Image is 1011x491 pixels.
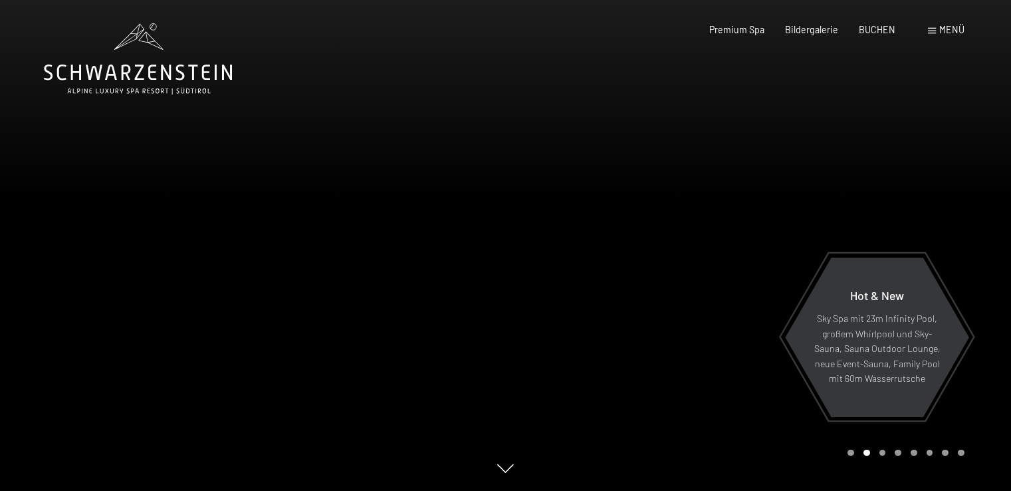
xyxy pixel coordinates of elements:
[850,288,904,303] span: Hot & New
[843,450,964,456] div: Carousel Pagination
[927,450,933,456] div: Carousel Page 6
[942,450,949,456] div: Carousel Page 7
[863,450,870,456] div: Carousel Page 2 (Current Slide)
[847,450,854,456] div: Carousel Page 1
[814,311,941,387] p: Sky Spa mit 23m Infinity Pool, großem Whirlpool und Sky-Sauna, Sauna Outdoor Lounge, neue Event-S...
[709,24,764,35] a: Premium Spa
[895,450,901,456] div: Carousel Page 4
[784,257,970,418] a: Hot & New Sky Spa mit 23m Infinity Pool, großem Whirlpool und Sky-Sauna, Sauna Outdoor Lounge, ne...
[785,24,838,35] a: Bildergalerie
[958,450,964,456] div: Carousel Page 8
[879,450,886,456] div: Carousel Page 3
[859,24,895,35] a: BUCHEN
[939,24,964,35] span: Menü
[911,450,917,456] div: Carousel Page 5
